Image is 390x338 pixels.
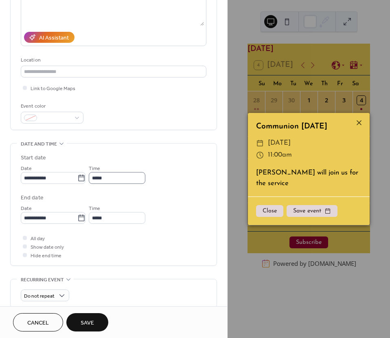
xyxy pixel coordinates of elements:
div: End date [21,194,44,202]
span: Link to Google Maps [31,84,75,93]
button: Save event [287,205,337,217]
button: Cancel [13,313,63,331]
div: Event color [21,102,82,110]
div: ​ [256,137,264,149]
button: Close [256,205,283,217]
span: [DATE] [268,137,291,149]
span: Date and time [21,140,57,148]
span: 11:00am [268,149,292,161]
span: Do not repeat [24,292,55,301]
div: Communion [DATE] [248,121,370,133]
div: ​ [256,149,264,161]
span: Time [89,164,100,173]
div: AI Assistant [39,34,69,42]
span: Hide end time [31,252,61,260]
span: Cancel [27,319,49,327]
span: Date [21,204,32,213]
span: Date [21,164,32,173]
button: Save [66,313,108,331]
span: Show date only [31,243,64,252]
span: All day [31,234,45,243]
span: Recurring event [21,276,64,284]
span: Time [89,204,100,213]
button: AI Assistant [24,32,74,43]
div: [PERSON_NAME] will join us for the service [248,168,370,188]
div: Start date [21,154,46,162]
span: Save [81,319,94,327]
div: Location [21,56,205,64]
